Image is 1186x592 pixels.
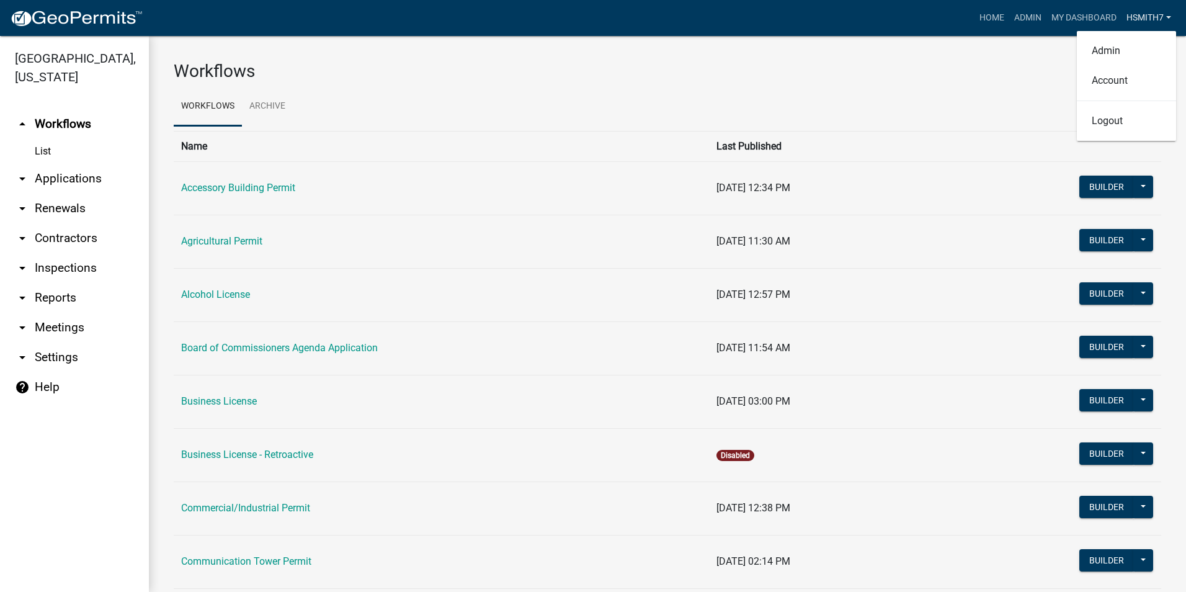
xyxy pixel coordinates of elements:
[1079,282,1134,305] button: Builder
[1077,66,1176,96] a: Account
[1079,496,1134,518] button: Builder
[1079,389,1134,411] button: Builder
[716,450,754,461] span: Disabled
[709,131,934,161] th: Last Published
[716,342,790,354] span: [DATE] 11:54 AM
[174,87,242,127] a: Workflows
[716,289,790,300] span: [DATE] 12:57 PM
[1079,442,1134,465] button: Builder
[181,235,262,247] a: Agricultural Permit
[15,231,30,246] i: arrow_drop_down
[181,182,295,194] a: Accessory Building Permit
[181,342,378,354] a: Board of Commissioners Agenda Application
[716,502,790,514] span: [DATE] 12:38 PM
[1046,6,1121,30] a: My Dashboard
[1079,176,1134,198] button: Builder
[181,449,313,460] a: Business License - Retroactive
[15,350,30,365] i: arrow_drop_down
[1009,6,1046,30] a: Admin
[15,320,30,335] i: arrow_drop_down
[1077,31,1176,141] div: hsmith7
[242,87,293,127] a: Archive
[181,395,257,407] a: Business License
[174,131,709,161] th: Name
[15,261,30,276] i: arrow_drop_down
[15,171,30,186] i: arrow_drop_down
[15,117,30,132] i: arrow_drop_up
[181,289,250,300] a: Alcohol License
[716,182,790,194] span: [DATE] 12:34 PM
[716,235,790,247] span: [DATE] 11:30 AM
[15,380,30,395] i: help
[716,395,790,407] span: [DATE] 03:00 PM
[181,502,310,514] a: Commercial/Industrial Permit
[1079,336,1134,358] button: Builder
[974,6,1009,30] a: Home
[181,555,311,567] a: Communication Tower Permit
[1077,106,1176,136] a: Logout
[1079,229,1134,251] button: Builder
[15,201,30,216] i: arrow_drop_down
[1079,549,1134,572] button: Builder
[15,290,30,305] i: arrow_drop_down
[716,555,790,567] span: [DATE] 02:14 PM
[1121,6,1176,30] a: hsmith7
[1077,36,1176,66] a: Admin
[174,61,1161,82] h3: Workflows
